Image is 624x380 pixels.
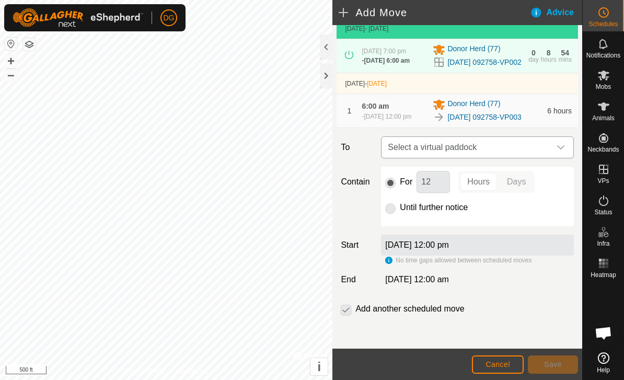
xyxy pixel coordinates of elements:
span: Status [594,209,612,215]
span: [DATE] 7:00 pm [362,48,406,55]
span: i [318,360,321,374]
span: No time gaps allowed between scheduled moves [396,257,531,264]
span: [DATE] 6:00 am [364,57,410,64]
span: Donor Herd (77) [447,98,500,111]
span: Infra [597,240,609,247]
div: day [528,56,538,63]
a: [DATE] 092758-VP002 [447,57,521,68]
span: DG [164,13,175,24]
span: 6:00 am [362,102,389,110]
span: VPs [597,178,609,184]
span: Donor Herd (77) [447,43,500,56]
div: 8 [547,49,551,56]
a: Contact Us [177,366,207,376]
span: Save [544,360,562,369]
label: End [337,273,377,286]
span: Schedules [588,21,618,27]
span: [DATE] 12:00 pm [364,113,411,120]
span: [DATE] [345,80,365,87]
div: hours [541,56,557,63]
span: Neckbands [587,146,619,153]
span: Select a virtual paddock [384,137,550,158]
button: i [310,358,328,375]
button: – [5,68,17,81]
div: mins [559,56,572,63]
span: Mobs [596,84,611,90]
button: + [5,55,17,67]
span: [DATE] [345,25,365,32]
a: Privacy Policy [125,366,164,376]
div: dropdown trigger [550,137,571,158]
div: 54 [561,49,570,56]
span: - [DATE] [365,25,388,32]
span: [DATE] 12:00 am [385,275,449,284]
span: 1 [348,107,352,115]
a: Help [583,348,624,377]
label: Start [337,239,377,251]
img: Gallagher Logo [13,8,143,27]
span: 6 hours [547,107,572,115]
div: - [362,112,411,121]
label: For [400,178,412,186]
label: Contain [337,176,377,188]
div: Open chat [588,317,619,349]
button: Save [528,355,578,374]
label: Until further notice [400,203,468,212]
div: - [362,56,410,65]
button: Map Layers [23,38,36,51]
button: Reset Map [5,38,17,50]
label: [DATE] 12:00 pm [385,240,449,249]
h2: Add Move [339,6,529,19]
div: Advice [530,6,582,19]
label: To [337,136,377,158]
a: [DATE] 092758-VP003 [447,112,521,123]
div: 0 [531,49,536,56]
span: Notifications [586,52,620,59]
label: Add another scheduled move [355,305,464,313]
span: Heatmap [591,272,616,278]
img: To [433,111,445,123]
button: Cancel [472,355,524,374]
span: Animals [592,115,615,121]
span: Help [597,367,610,373]
span: - [365,80,387,87]
span: Cancel [486,360,510,369]
span: [DATE] [367,80,387,87]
